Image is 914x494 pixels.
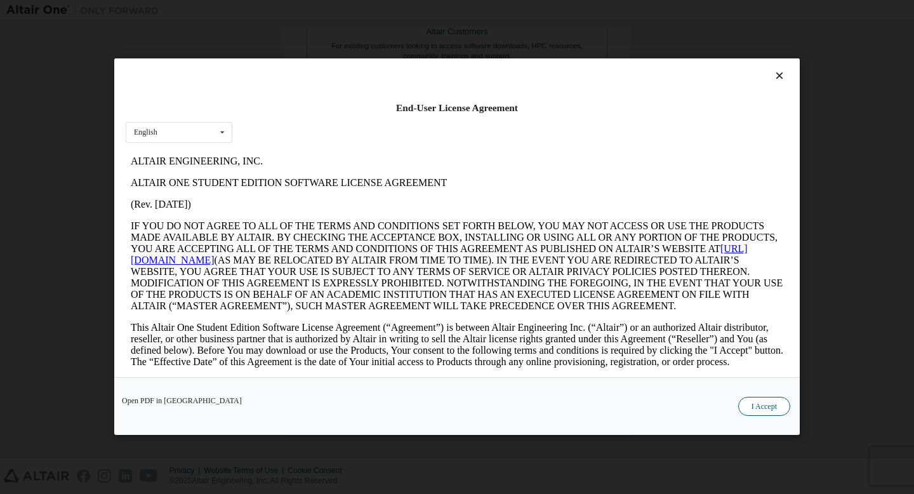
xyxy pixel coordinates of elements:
[5,93,622,115] a: [URL][DOMAIN_NAME]
[5,70,658,161] p: IF YOU DO NOT AGREE TO ALL OF THE TERMS AND CONDITIONS SET FORTH BELOW, YOU MAY NOT ACCESS OR USE...
[5,5,658,17] p: ALTAIR ENGINEERING, INC.
[5,27,658,38] p: ALTAIR ONE STUDENT EDITION SOFTWARE LICENSE AGREEMENT
[5,171,658,217] p: This Altair One Student Edition Software License Agreement (“Agreement”) is between Altair Engine...
[122,397,242,405] a: Open PDF in [GEOGRAPHIC_DATA]
[126,102,788,114] div: End-User License Agreement
[738,397,790,417] button: I Accept
[5,48,658,60] p: (Rev. [DATE])
[134,129,157,137] div: English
